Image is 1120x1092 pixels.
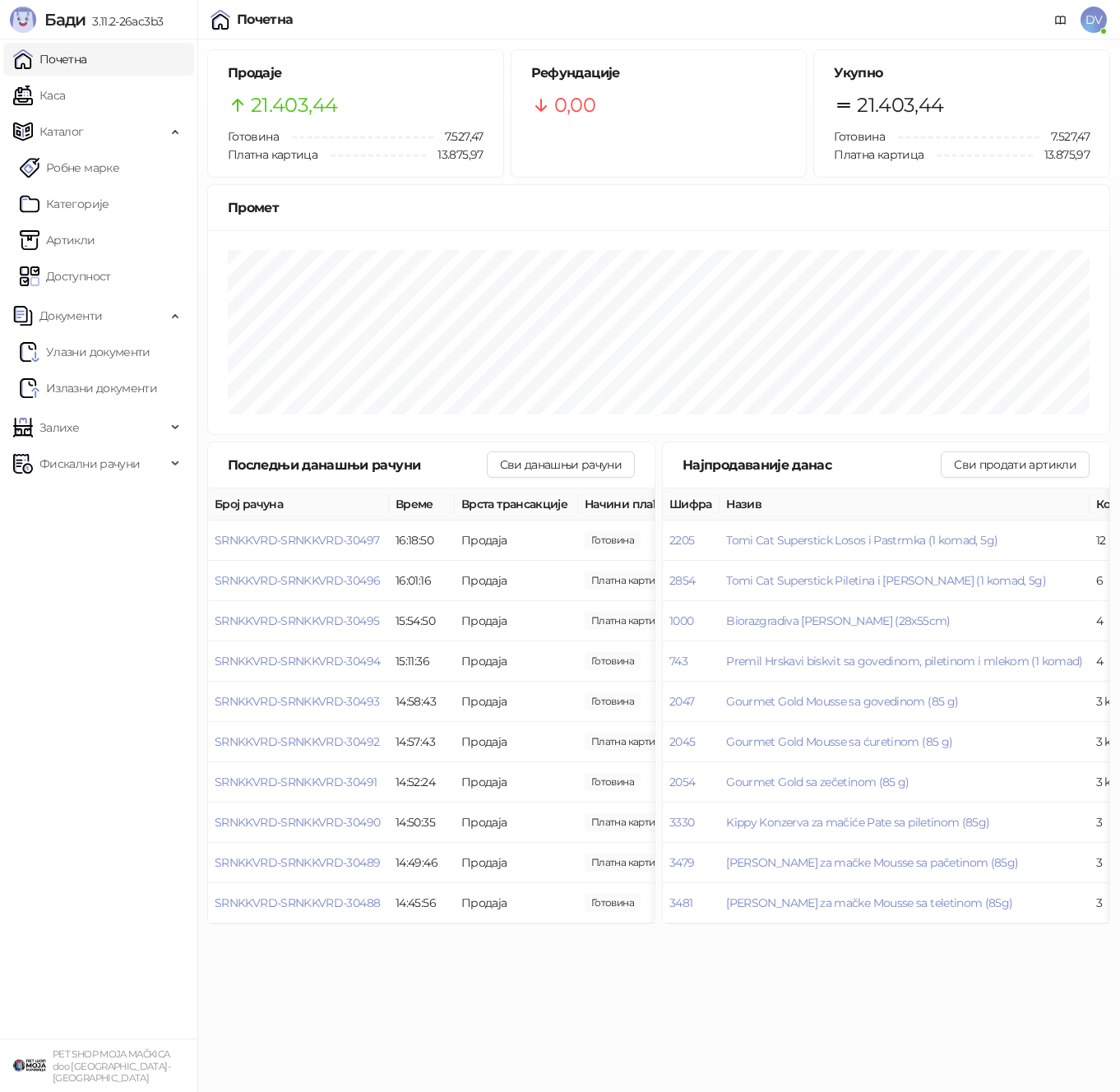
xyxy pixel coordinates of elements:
[585,894,641,912] span: 290,00
[726,734,952,749] button: Gourmet Gold Mousse sa ćuretinom (85 g)
[39,115,84,148] span: Каталог
[215,573,380,588] span: SRNKKVRD-SRNKKVRD-30496
[215,613,379,628] button: SRNKKVRD-SRNKKVRD-30495
[726,613,950,628] button: Biorazgradiva [PERSON_NAME] (28x55cm)
[13,1049,46,1082] img: 64x64-companyLogo-9f44b8df-f022-41eb-b7d6-300ad218de09.png
[228,455,487,475] div: Последњи данашњи рачуни
[44,10,86,30] span: Бади
[228,197,1090,218] div: Промет
[455,641,578,682] td: Продаја
[10,7,36,33] img: Logo
[585,652,641,670] span: 1.000,00
[389,722,455,762] td: 14:57:43
[251,90,337,121] span: 21.403,44
[585,773,641,791] span: 1.000,00
[1048,7,1074,33] a: Документација
[455,488,578,521] th: Врста трансакције
[228,147,317,162] span: Платна картица
[228,63,484,83] h5: Продаје
[834,147,923,162] span: Платна картица
[669,694,694,709] button: 2047
[578,488,743,521] th: Начини плаћања
[554,90,595,121] span: 0,00
[20,335,150,368] a: Ulazni dokumentiУлазни документи
[726,895,1012,910] button: [PERSON_NAME] za mačke Mousse sa teletinom (85g)
[669,855,694,870] button: 3479
[20,187,109,220] a: Категорије
[20,260,111,293] a: Доступност
[215,734,379,749] span: SRNKKVRD-SRNKKVRD-30492
[215,654,380,669] button: SRNKKVRD-SRNKKVRD-30494
[20,151,119,184] a: Робне марке
[215,895,380,910] button: SRNKKVRD-SRNKKVRD-30488
[834,63,1090,83] h5: Укупно
[228,129,279,144] span: Готовина
[426,146,483,164] span: 13.875,97
[726,815,989,830] button: Kippy Konzerva za mačiće Pate sa piletinom (85g)
[585,813,673,831] span: 600,00
[389,641,455,682] td: 15:11:36
[455,762,578,803] td: Продаја
[208,488,389,521] th: Број рачуна
[455,601,578,641] td: Продаја
[1033,146,1090,164] span: 13.875,97
[1039,127,1090,146] span: 7.527,47
[39,411,79,444] span: Залихе
[389,601,455,641] td: 15:54:50
[669,613,693,628] button: 1000
[455,722,578,762] td: Продаја
[389,843,455,883] td: 14:49:46
[389,561,455,601] td: 16:01:16
[39,447,140,480] span: Фискални рачуни
[585,571,673,590] span: 1.602,50
[857,90,943,121] span: 21.403,44
[215,855,380,870] button: SRNKKVRD-SRNKKVRD-30489
[215,815,380,830] button: SRNKKVRD-SRNKKVRD-30490
[13,79,65,112] a: Каса
[215,533,379,548] button: SRNKKVRD-SRNKKVRD-30497
[389,488,455,521] th: Време
[53,1048,170,1084] small: PET SHOP MOJA MAČKICA doo [GEOGRAPHIC_DATA]-[GEOGRAPHIC_DATA]
[669,734,695,749] button: 2045
[237,13,294,26] div: Почетна
[1081,7,1107,33] span: DV
[585,531,641,549] span: 50,00
[585,692,641,710] span: 440,00
[455,521,578,561] td: Продаја
[487,451,635,478] button: Сви данашњи рачуни
[86,14,163,29] span: 3.11.2-26ac3b3
[215,694,379,709] button: SRNKKVRD-SRNKKVRD-30493
[669,654,687,669] button: 743
[941,451,1090,478] button: Сви продати артикли
[669,895,692,910] button: 3481
[726,654,1082,669] button: Premil Hrskavi biskvit sa govedinom, piletinom i mlekom (1 komad)
[669,815,694,830] button: 3330
[455,682,578,722] td: Продаја
[585,612,673,630] span: 890,00
[389,521,455,561] td: 16:18:50
[726,775,909,789] button: Gourmet Gold sa zečetinom (85 g)
[834,129,885,144] span: Готовина
[455,803,578,843] td: Продаја
[726,573,1046,588] span: Tomi Cat Superstick Piletina i [PERSON_NAME] (1 komad, 5g)
[585,733,673,751] span: 3.010,00
[726,533,997,548] button: Tomi Cat Superstick Losos i Pastrmka (1 komad, 5g)
[669,573,695,588] button: 2854
[726,855,1018,870] button: [PERSON_NAME] za mačke Mousse sa pačetinom (85g)
[433,127,484,146] span: 7.527,47
[726,694,958,709] span: Gourmet Gold Mousse sa govedinom (85 g)
[39,299,102,332] span: Документи
[20,224,95,257] a: ArtikliАртикли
